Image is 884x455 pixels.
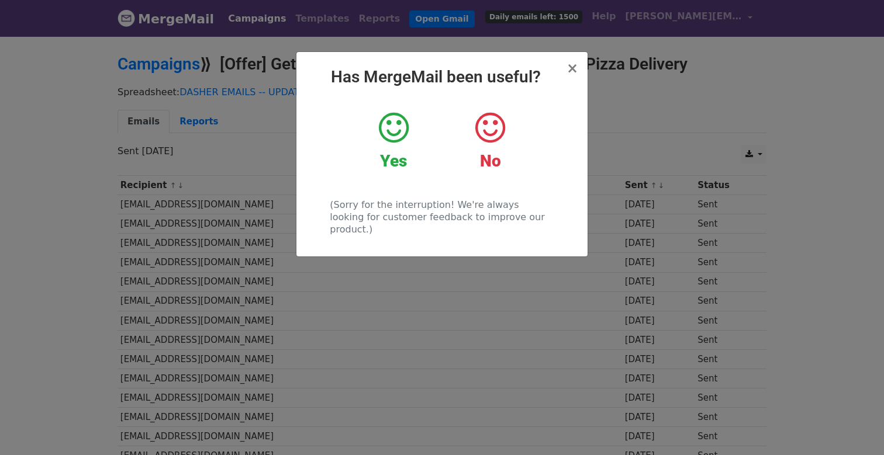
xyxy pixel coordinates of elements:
[567,61,578,75] button: Close
[451,110,530,171] a: No
[330,199,554,235] p: (Sorry for the interruption! We're always looking for customer feedback to improve our product.)
[354,110,433,171] a: Yes
[480,151,501,171] strong: No
[567,60,578,77] span: ×
[306,67,578,87] h2: Has MergeMail been useful?
[380,151,407,171] strong: Yes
